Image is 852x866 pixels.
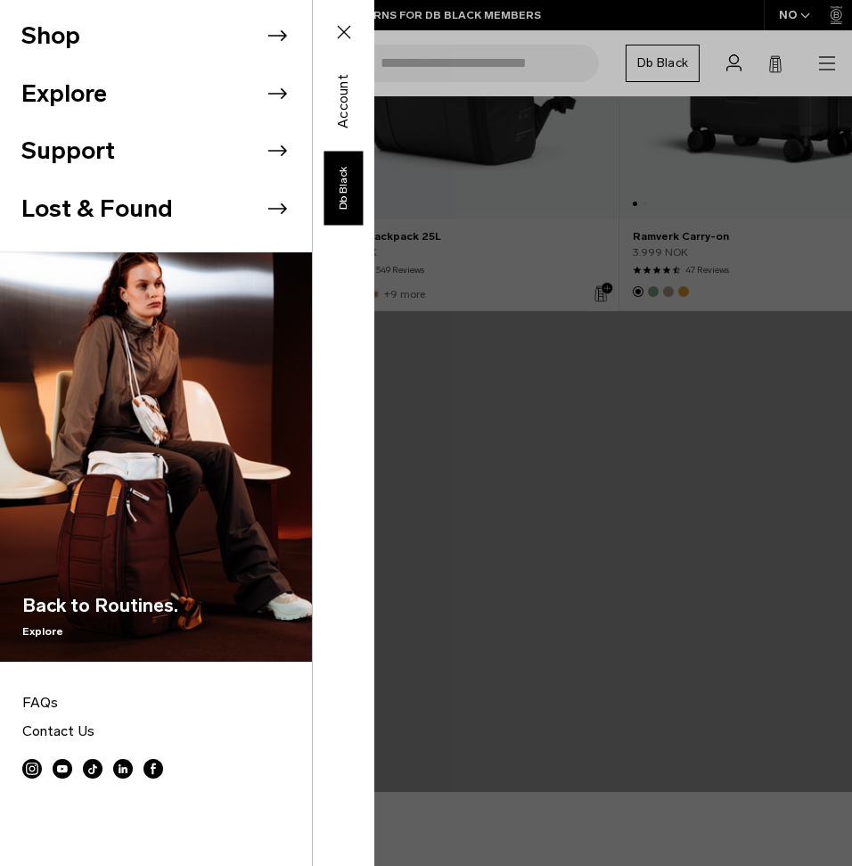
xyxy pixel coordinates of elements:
span: Account [333,74,355,128]
span: Explore [22,623,178,639]
a: Account [325,90,363,111]
a: Db Black [324,151,363,225]
a: FAQs [22,689,290,717]
a: Contact Us [22,717,290,746]
span: Back to Routines. [22,591,178,620]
